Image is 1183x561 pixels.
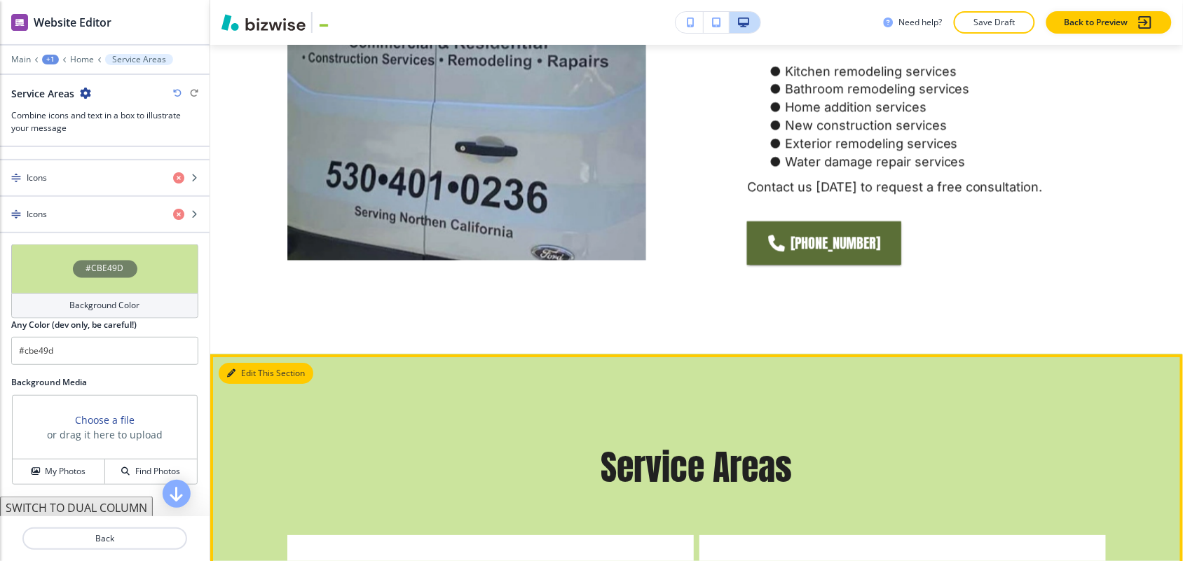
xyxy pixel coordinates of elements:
[766,62,1106,81] li: Kitchen remodeling services
[27,172,47,184] h4: Icons
[766,116,1106,134] li: New construction services
[70,300,140,312] h4: Background Color
[747,221,901,265] a: [PHONE_NUMBER]
[70,55,94,64] button: Home
[135,465,180,478] h4: Find Photos
[34,14,111,31] h2: Website Editor
[24,532,186,545] p: Back
[11,319,137,331] h2: Any Color (dev only, be careful!)
[11,109,198,134] h3: Combine icons and text in a box to illustrate your message
[601,444,793,491] p: Service Areas
[112,55,166,64] p: Service Areas
[1065,16,1128,29] p: Back to Preview
[47,427,163,442] h3: or drag it here to upload
[105,54,173,65] button: Service Areas
[766,153,1106,171] li: Water damage repair services
[766,80,1106,98] li: Bathroom remodeling services
[105,459,197,484] button: Find Photos
[766,134,1106,153] li: Exterior remodeling services
[1046,11,1172,34] button: Back to Preview
[221,14,306,31] img: Bizwise Logo
[22,527,187,550] button: Back
[13,459,105,484] button: My Photos
[899,16,943,29] h3: Need help?
[954,11,1035,34] button: Save Draft
[219,363,313,384] button: Edit This Section
[747,178,1106,196] p: Contact us [DATE] to request a free consultation.
[11,173,21,183] img: Drag
[318,17,356,28] img: Your Logo
[11,209,21,219] img: Drag
[27,208,47,221] h4: Icons
[75,413,135,427] button: Choose a file
[11,55,31,64] button: Main
[86,263,124,275] h4: #CBE49D
[11,394,198,485] div: Choose a fileor drag it here to uploadMy PhotosFind Photos
[766,98,1106,116] li: Home addition services
[11,244,198,319] button: #CBE49DBackground Color
[11,376,198,389] h2: Background Media
[42,55,59,64] button: +1
[45,465,86,478] h4: My Photos
[11,86,74,101] h2: Service Areas
[972,16,1017,29] p: Save Draft
[11,14,28,31] img: editor icon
